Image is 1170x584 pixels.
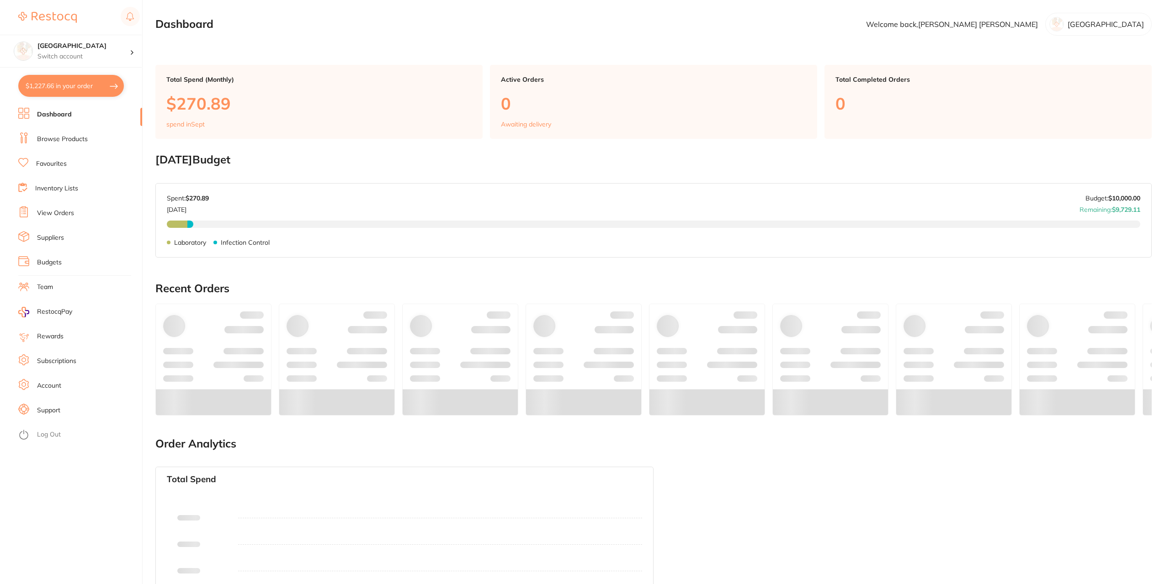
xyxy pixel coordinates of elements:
a: Total Completed Orders0 [824,65,1152,139]
p: Total Completed Orders [835,76,1141,83]
p: Budget: [1085,195,1140,202]
strong: $9,729.11 [1112,205,1140,214]
p: Welcome back, [PERSON_NAME] [PERSON_NAME] [866,20,1038,28]
p: Infection Control [221,239,270,246]
a: Log Out [37,430,61,439]
p: Laboratory [174,239,206,246]
strong: $10,000.00 [1108,194,1140,202]
span: RestocqPay [37,307,72,316]
a: Active Orders0Awaiting delivery [490,65,817,139]
a: Browse Products [37,135,88,144]
h2: Recent Orders [155,282,1152,295]
h2: [DATE] Budget [155,153,1152,166]
p: Remaining: [1080,202,1140,213]
a: Budgets [37,258,62,267]
strong: $270.89 [186,194,209,202]
a: View Orders [37,209,74,218]
a: Restocq Logo [18,7,77,28]
a: Favourites [36,159,67,168]
img: RestocqPay [18,307,29,317]
p: Active Orders [501,76,806,83]
a: RestocqPay [18,307,72,317]
button: $1,227.66 in your order [18,75,124,97]
p: Awaiting delivery [501,121,551,128]
p: 0 [501,94,806,113]
h4: Katoomba Dental Centre [37,42,130,51]
p: Total Spend (Monthly) [166,76,472,83]
h3: Total Spend [167,474,216,484]
p: 0 [835,94,1141,113]
a: Subscriptions [37,357,76,366]
img: Katoomba Dental Centre [14,42,32,60]
h2: Order Analytics [155,437,1152,450]
a: Rewards [37,332,64,341]
p: Spent: [167,195,209,202]
a: Account [37,381,61,390]
img: Restocq Logo [18,12,77,23]
a: Team [37,283,53,292]
button: Log Out [18,428,139,442]
a: Support [37,406,60,415]
a: Inventory Lists [35,184,78,193]
a: Total Spend (Monthly)$270.89spend inSept [155,65,483,139]
p: [GEOGRAPHIC_DATA] [1068,20,1144,28]
h2: Dashboard [155,18,213,31]
p: $270.89 [166,94,472,113]
p: spend in Sept [166,121,205,128]
a: Dashboard [37,110,72,119]
p: Switch account [37,52,130,61]
p: [DATE] [167,202,209,213]
a: Suppliers [37,233,64,242]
